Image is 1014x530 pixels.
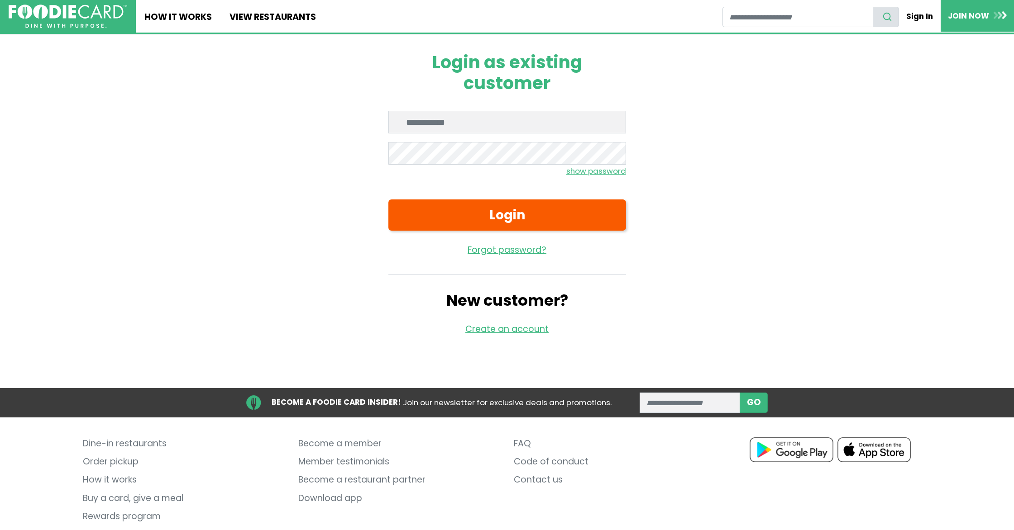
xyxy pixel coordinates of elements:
[514,435,716,453] a: FAQ
[640,393,741,413] input: enter email address
[298,489,500,507] a: Download app
[83,507,285,525] a: Rewards program
[465,323,549,335] a: Create an account
[83,489,285,507] a: Buy a card, give a meal
[83,435,285,453] a: Dine-in restaurants
[722,7,873,27] input: restaurant search
[514,471,716,489] a: Contact us
[298,471,500,489] a: Become a restaurant partner
[873,7,899,27] button: search
[514,453,716,471] a: Code of conduct
[83,471,285,489] a: How it works
[9,5,127,28] img: FoodieCard; Eat, Drink, Save, Donate
[899,6,941,26] a: Sign In
[388,52,626,94] h1: Login as existing customer
[403,397,612,408] span: Join our newsletter for exclusive deals and promotions.
[566,166,626,176] small: show password
[298,435,500,453] a: Become a member
[388,244,626,257] a: Forgot password?
[272,397,401,407] strong: BECOME A FOODIE CARD INSIDER!
[740,393,768,413] button: subscribe
[388,199,626,231] button: Login
[83,453,285,471] a: Order pickup
[298,453,500,471] a: Member testimonials
[388,292,626,310] h2: New customer?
